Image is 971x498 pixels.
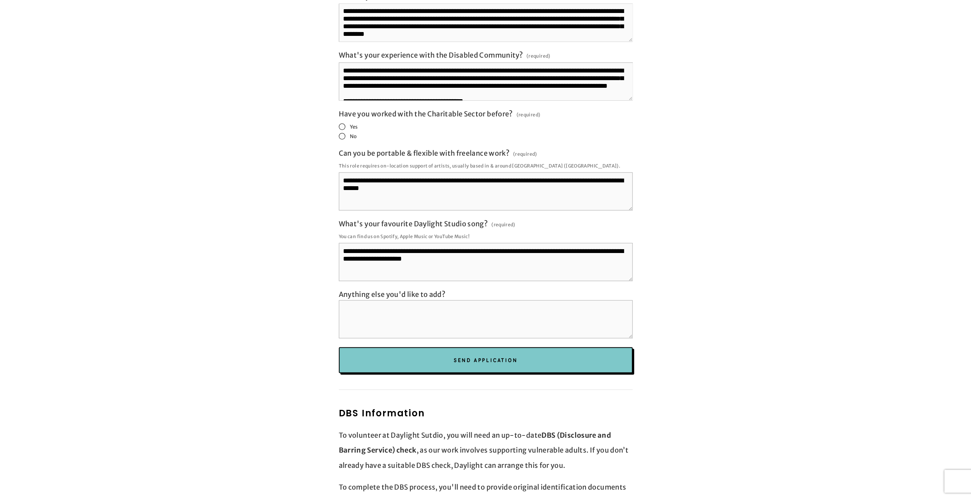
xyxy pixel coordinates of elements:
p: This role requires on-location support of artists, usually based in & around [GEOGRAPHIC_DATA] ([... [339,161,633,171]
span: What's your experience with the Disabled Community? [339,51,523,60]
span: What's your favourite Daylight Studio song? [339,219,488,228]
span: Yes [350,124,358,130]
button: Send ApplicationSend Application [339,347,633,373]
p: You can find us on Spotify, Apple Music or YouTube Music! [339,231,633,242]
h2: DBS Information [339,406,633,420]
span: (required) [491,219,515,230]
span: (required) [527,51,551,61]
span: Can you be portable & flexible with freelance work? [339,149,509,158]
span: No [350,133,357,140]
span: Anything else you'd like to add? [339,290,446,299]
span: (required) [517,110,541,120]
span: (required) [513,149,537,159]
span: Send Application [454,356,518,363]
span: Have you worked with the Charitable Sector before? [339,110,513,118]
p: To volunteer at Daylight Sutdio, you will need an up-to-date , as our work involves supporting vu... [339,428,633,473]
